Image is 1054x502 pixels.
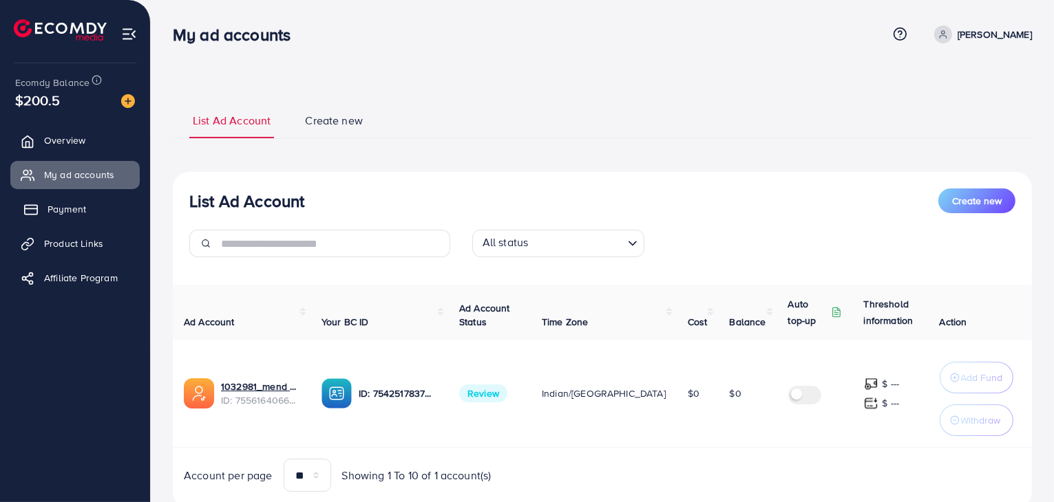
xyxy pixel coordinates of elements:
[359,385,437,402] p: ID: 7542517837039058961
[10,230,140,257] a: Product Links
[48,202,86,216] span: Payment
[883,395,900,411] p: $ ---
[864,296,931,329] p: Threshold information
[688,386,699,400] span: $0
[961,369,1003,386] p: Add Fund
[193,113,271,129] span: List Ad Account
[44,133,85,147] span: Overview
[184,315,235,329] span: Ad Account
[184,468,273,483] span: Account per page
[121,26,137,42] img: menu
[532,232,622,254] input: Search for option
[940,362,1013,393] button: Add Fund
[322,378,352,408] img: ic-ba-acc.ded83a64.svg
[729,386,741,400] span: $0
[10,127,140,154] a: Overview
[929,25,1032,43] a: [PERSON_NAME]
[342,468,492,483] span: Showing 1 To 10 of 1 account(s)
[221,380,299,408] div: <span class='underline'>1032981_mend skincare_1759306570429</span></br>7556164066071412753
[480,232,531,254] span: All status
[729,315,766,329] span: Balance
[542,315,588,329] span: Time Zone
[459,301,510,329] span: Ad Account Status
[15,76,89,89] span: Ecomdy Balance
[15,90,60,110] span: $200.5
[952,194,1002,208] span: Create new
[322,315,369,329] span: Your BC ID
[14,19,107,41] img: logo
[184,378,214,408] img: ic-ads-acc.e4c84228.svg
[44,168,114,182] span: My ad accounts
[864,377,878,391] img: top-up amount
[542,386,666,400] span: Indian/[GEOGRAPHIC_DATA]
[788,296,828,329] p: Auto top-up
[10,264,140,292] a: Affiliate Program
[459,384,507,402] span: Review
[938,188,1015,213] button: Create new
[305,113,363,129] span: Create new
[121,94,135,108] img: image
[883,375,900,392] p: $ ---
[44,271,118,285] span: Affiliate Program
[221,380,299,393] a: 1032981_mend skincare_1759306570429
[189,191,304,211] h3: List Ad Account
[940,315,967,329] span: Action
[472,230,644,257] div: Search for option
[940,404,1013,436] button: Withdraw
[221,393,299,407] span: ID: 7556164066071412753
[10,161,140,188] a: My ad accounts
[44,237,103,250] span: Product Links
[995,440,1044,492] iframe: Chat
[173,25,302,45] h3: My ad accounts
[688,315,708,329] span: Cost
[864,396,878,411] img: top-up amount
[10,195,140,223] a: Payment
[958,26,1032,43] p: [PERSON_NAME]
[961,412,1001,428] p: Withdraw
